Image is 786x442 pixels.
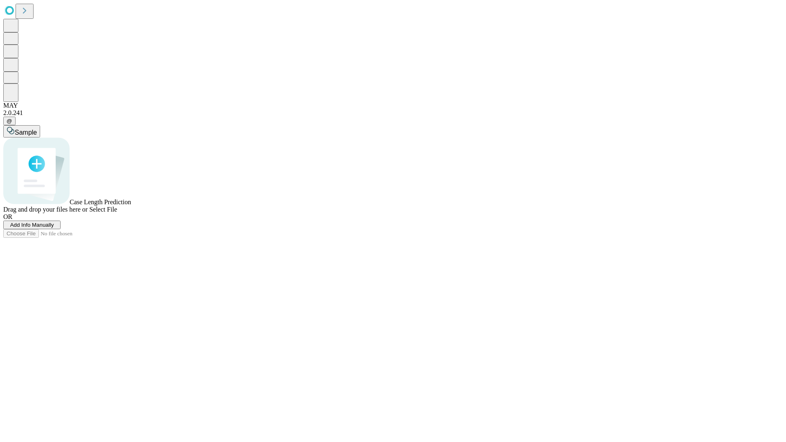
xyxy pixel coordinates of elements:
span: Sample [15,129,37,136]
span: Select File [89,206,117,213]
span: Add Info Manually [10,222,54,228]
button: Add Info Manually [3,221,61,229]
button: @ [3,117,16,125]
div: 2.0.241 [3,109,783,117]
div: MAY [3,102,783,109]
span: Drag and drop your files here or [3,206,88,213]
span: Case Length Prediction [70,198,131,205]
span: OR [3,213,12,220]
button: Sample [3,125,40,138]
span: @ [7,118,12,124]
